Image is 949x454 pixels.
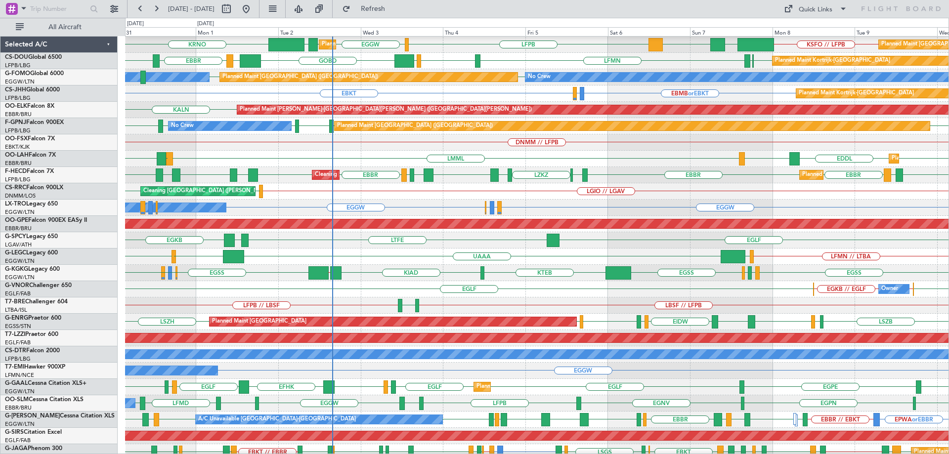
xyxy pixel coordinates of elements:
[11,19,107,35] button: All Aircraft
[198,412,356,427] div: A/C Unavailable [GEOGRAPHIC_DATA]-[GEOGRAPHIC_DATA]
[5,136,55,142] a: OO-FSXFalcon 7X
[775,53,890,68] div: Planned Maint Kortrijk-[GEOGRAPHIC_DATA]
[5,290,31,297] a: EGLF/FAB
[5,62,31,69] a: LFPB/LBG
[196,27,278,36] div: Mon 1
[5,413,115,419] a: G-[PERSON_NAME]Cessna Citation XLS
[5,176,31,183] a: LFPB/LBG
[5,299,25,305] span: T7-BRE
[352,5,394,12] span: Refresh
[5,71,30,77] span: G-FOMO
[528,70,551,84] div: No Crew
[690,27,773,36] div: Sun 7
[779,1,852,17] button: Quick Links
[5,429,62,435] a: G-SIRSCitation Excel
[5,241,32,248] a: LGAV/ATH
[5,397,29,403] span: OO-SLM
[5,266,60,272] a: G-KGKGLegacy 600
[5,94,31,102] a: LFPB/LBG
[5,446,28,452] span: G-JAGA
[5,225,32,232] a: EBBR/BRU
[5,315,61,321] a: G-ENRGPraetor 600
[443,27,525,36] div: Thu 4
[338,1,397,17] button: Refresh
[5,71,64,77] a: G-FOMOGlobal 6000
[5,103,27,109] span: OO-ELK
[315,167,480,182] div: Cleaning [GEOGRAPHIC_DATA] ([GEOGRAPHIC_DATA] National)
[222,70,378,84] div: Planned Maint [GEOGRAPHIC_DATA] ([GEOGRAPHIC_DATA])
[5,380,86,386] a: G-GAALCessna Citation XLS+
[5,420,35,428] a: EGGW/LTN
[773,27,855,36] div: Mon 8
[855,27,937,36] div: Tue 9
[5,168,54,174] a: F-HECDFalcon 7X
[337,119,493,133] div: Planned Maint [GEOGRAPHIC_DATA] ([GEOGRAPHIC_DATA])
[5,201,26,207] span: LX-TRO
[5,364,65,370] a: T7-EMIHawker 900XP
[5,168,27,174] span: F-HECD
[5,54,62,60] a: CS-DOUGlobal 6500
[5,120,64,125] a: F-GPNJFalcon 900EX
[5,185,26,191] span: CS-RRC
[5,160,32,167] a: EBBR/BRU
[114,27,196,36] div: Sun 31
[5,152,56,158] a: OO-LAHFalcon 7X
[5,217,28,223] span: OO-GPE
[5,274,35,281] a: EGGW/LTN
[5,185,63,191] a: CS-RRCFalcon 900LX
[5,201,58,207] a: LX-TROLegacy 650
[5,446,62,452] a: G-JAGAPhenom 300
[5,348,26,354] span: CS-DTR
[5,315,28,321] span: G-ENRG
[5,87,60,93] a: CS-JHHGlobal 6000
[5,217,87,223] a: OO-GPEFalcon 900EX EASy II
[5,388,35,395] a: EGGW/LTN
[212,314,306,329] div: Planned Maint [GEOGRAPHIC_DATA]
[5,87,26,93] span: CS-JHH
[881,282,898,296] div: Owner
[127,20,144,28] div: [DATE]
[5,250,26,256] span: G-LEGC
[5,266,28,272] span: G-KGKG
[5,339,31,346] a: EGLF/FAB
[5,348,60,354] a: CS-DTRFalcon 2000
[5,437,31,444] a: EGLF/FAB
[171,119,194,133] div: No Crew
[5,127,31,134] a: LFPB/LBG
[26,24,104,31] span: All Aircraft
[5,111,32,118] a: EBBR/BRU
[5,54,28,60] span: CS-DOU
[5,364,24,370] span: T7-EMI
[5,283,72,289] a: G-VNORChallenger 650
[799,86,914,101] div: Planned Maint Kortrijk-[GEOGRAPHIC_DATA]
[5,208,35,216] a: EGGW/LTN
[5,413,60,419] span: G-[PERSON_NAME]
[5,429,24,435] span: G-SIRS
[168,4,215,13] span: [DATE] - [DATE]
[5,397,84,403] a: OO-SLMCessna Citation XLS
[608,27,690,36] div: Sat 6
[5,120,26,125] span: F-GPNJ
[5,404,32,412] a: EBBR/BRU
[5,136,28,142] span: OO-FSX
[5,152,29,158] span: OO-LAH
[143,184,283,199] div: Cleaning [GEOGRAPHIC_DATA] ([PERSON_NAME] Intl)
[799,5,832,15] div: Quick Links
[5,78,35,85] a: EGGW/LTN
[240,102,532,117] div: Planned Maint [PERSON_NAME]-[GEOGRAPHIC_DATA][PERSON_NAME] ([GEOGRAPHIC_DATA][PERSON_NAME])
[5,371,34,379] a: LFMN/NCE
[5,192,36,200] a: DNMM/LOS
[5,355,31,363] a: LFPB/LBG
[361,27,443,36] div: Wed 3
[5,234,26,240] span: G-SPCY
[5,331,58,337] a: T7-LZZIPraetor 600
[5,283,29,289] span: G-VNOR
[30,1,87,16] input: Trip Number
[5,234,58,240] a: G-SPCYLegacy 650
[5,257,35,265] a: EGGW/LTN
[5,323,31,330] a: EGSS/STN
[5,306,27,314] a: LTBA/ISL
[5,103,54,109] a: OO-ELKFalcon 8X
[322,37,477,52] div: Planned Maint [GEOGRAPHIC_DATA] ([GEOGRAPHIC_DATA])
[5,299,68,305] a: T7-BREChallenger 604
